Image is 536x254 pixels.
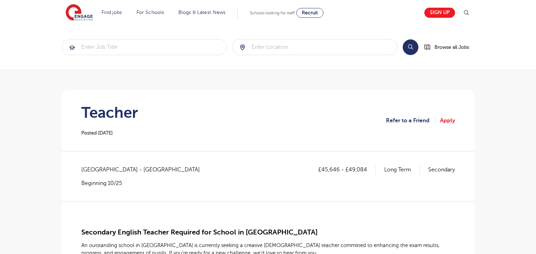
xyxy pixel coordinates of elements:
[81,130,113,136] span: Posted [DATE]
[403,39,418,55] button: Search
[81,165,207,174] span: [GEOGRAPHIC_DATA] - [GEOGRAPHIC_DATA]
[434,43,469,51] span: Browse all Jobs
[81,179,207,187] p: Beginning 10/25
[424,43,475,51] a: Browse all Jobs
[250,10,295,15] span: Schools looking for staff
[428,165,455,174] p: Secondary
[318,165,376,174] p: £45,646 - £49,084
[232,39,397,55] input: Submit
[386,116,435,125] a: Refer to a Friend
[178,10,226,15] a: Blogs & Latest News
[136,10,164,15] a: For Schools
[66,4,93,22] img: Engage Education
[62,39,227,55] input: Submit
[424,8,455,18] a: Sign up
[384,165,420,174] p: Long Term
[440,116,455,125] a: Apply
[81,228,318,236] span: Secondary English Teacher Required for School in [GEOGRAPHIC_DATA]
[302,10,318,15] span: Recruit
[81,104,138,121] h1: Teacher
[102,10,122,15] a: Find jobs
[296,8,323,18] a: Recruit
